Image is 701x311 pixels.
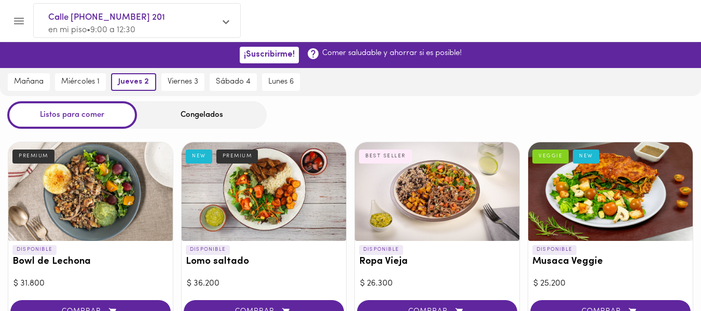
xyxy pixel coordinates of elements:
[7,101,137,129] div: Listos para comer
[111,73,156,91] button: jueves 2
[168,77,198,87] span: viernes 3
[48,26,135,34] span: en mi piso • 9:00 a 12:30
[532,150,569,163] div: VEGGIE
[55,73,106,91] button: miércoles 1
[641,251,691,301] iframe: Messagebird Livechat Widget
[359,245,403,254] p: DISPONIBLE
[573,150,599,163] div: NEW
[240,47,299,63] button: ¡Suscribirme!
[216,77,251,87] span: sábado 4
[322,48,462,59] p: Comer saludable y ahorrar si es posible!
[12,256,169,267] h3: Bowl de Lechona
[268,77,294,87] span: lunes 6
[12,245,57,254] p: DISPONIBLE
[12,150,54,163] div: PREMIUM
[216,150,258,163] div: PREMIUM
[533,278,688,290] div: $ 25.200
[186,256,342,267] h3: Lomo saltado
[355,142,519,241] div: Ropa Vieja
[48,11,215,24] span: Calle [PHONE_NUMBER] 201
[210,73,257,91] button: sábado 4
[13,278,168,290] div: $ 31.800
[186,150,212,163] div: NEW
[532,256,689,267] h3: Musaca Veggie
[359,150,412,163] div: BEST SELLER
[8,142,173,241] div: Bowl de Lechona
[186,245,230,254] p: DISPONIBLE
[359,256,515,267] h3: Ropa Vieja
[8,73,50,91] button: mañana
[532,245,576,254] p: DISPONIBLE
[360,278,514,290] div: $ 26.300
[161,73,204,91] button: viernes 3
[187,278,341,290] div: $ 36.200
[182,142,346,241] div: Lomo saltado
[528,142,693,241] div: Musaca Veggie
[14,77,44,87] span: mañana
[137,101,267,129] div: Congelados
[262,73,300,91] button: lunes 6
[118,77,149,87] span: jueves 2
[61,77,100,87] span: miércoles 1
[6,8,32,34] button: Menu
[244,50,295,60] span: ¡Suscribirme!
